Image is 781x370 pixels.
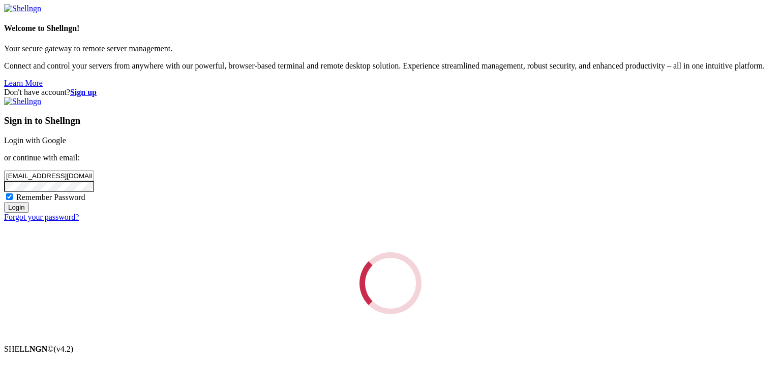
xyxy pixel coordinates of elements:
img: Shellngn [4,4,41,13]
img: Shellngn [4,97,41,106]
a: Login with Google [4,136,66,145]
p: Connect and control your servers from anywhere with our powerful, browser-based terminal and remo... [4,61,777,71]
b: NGN [29,345,48,353]
span: SHELL © [4,345,73,353]
span: Remember Password [16,193,85,201]
input: Login [4,202,29,213]
a: Forgot your password? [4,213,79,221]
a: Sign up [70,88,97,96]
div: Loading... [350,243,431,324]
p: or continue with email: [4,153,777,162]
h4: Welcome to Shellngn! [4,24,777,33]
input: Remember Password [6,193,13,200]
p: Your secure gateway to remote server management. [4,44,777,53]
div: Don't have account? [4,88,777,97]
input: Email address [4,171,94,181]
h3: Sign in to Shellngn [4,115,777,126]
a: Learn More [4,79,43,87]
span: 4.2.0 [54,345,74,353]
